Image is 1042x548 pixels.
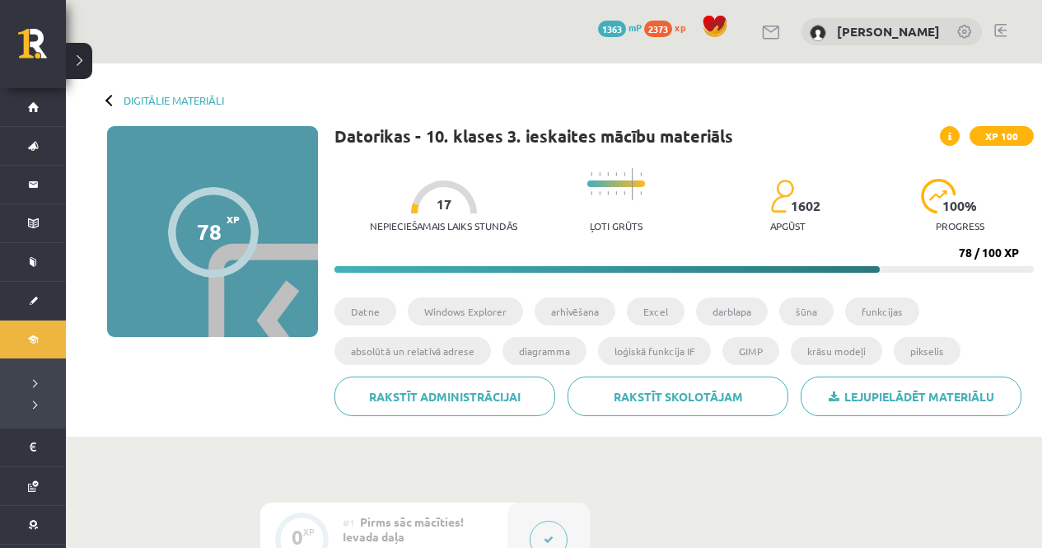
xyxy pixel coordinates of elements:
[370,220,517,232] p: Nepieciešamais laiks stundās
[615,191,617,195] img: icon-short-line-57e1e144782c952c97e751825c79c345078a6d821885a25fce030b3d8c18986b.svg
[197,219,222,244] div: 78
[598,21,626,37] span: 1363
[894,337,960,365] li: pikselis
[624,172,625,176] img: icon-short-line-57e1e144782c952c97e751825c79c345078a6d821885a25fce030b3d8c18986b.svg
[303,527,315,536] div: XP
[640,172,642,176] img: icon-short-line-57e1e144782c952c97e751825c79c345078a6d821885a25fce030b3d8c18986b.svg
[343,514,464,544] span: Pirms sāc mācīties! Ievada daļa
[408,297,523,326] li: Windows Explorer
[334,297,396,326] li: Datne
[810,25,826,41] img: Marija Marta Lovniece
[18,29,66,70] a: Rīgas 1. Tālmācības vidusskola
[770,220,806,232] p: apgūst
[591,172,592,176] img: icon-short-line-57e1e144782c952c97e751825c79c345078a6d821885a25fce030b3d8c18986b.svg
[343,516,355,529] span: #1
[599,172,600,176] img: icon-short-line-57e1e144782c952c97e751825c79c345078a6d821885a25fce030b3d8c18986b.svg
[640,191,642,195] img: icon-short-line-57e1e144782c952c97e751825c79c345078a6d821885a25fce030b3d8c18986b.svg
[942,199,978,213] span: 100 %
[696,297,768,326] li: darblapa
[590,220,642,232] p: Ļoti grūts
[675,21,685,34] span: xp
[644,21,672,37] span: 2373
[791,337,882,365] li: krāsu modeļi
[627,297,685,326] li: Excel
[502,337,586,365] li: diagramma
[334,377,555,416] a: Rakstīt administrācijai
[845,297,919,326] li: funkcijas
[227,213,240,225] span: XP
[124,94,224,106] a: Digitālie materiāli
[437,197,451,212] span: 17
[970,126,1034,146] span: XP 100
[624,191,625,195] img: icon-short-line-57e1e144782c952c97e751825c79c345078a6d821885a25fce030b3d8c18986b.svg
[936,220,984,232] p: progress
[599,191,600,195] img: icon-short-line-57e1e144782c952c97e751825c79c345078a6d821885a25fce030b3d8c18986b.svg
[607,172,609,176] img: icon-short-line-57e1e144782c952c97e751825c79c345078a6d821885a25fce030b3d8c18986b.svg
[334,126,733,146] h1: Datorikas - 10. klases 3. ieskaites mācību materiāls
[779,297,834,326] li: šūna
[334,337,491,365] li: absolūtā un relatīvā adrese
[628,21,642,34] span: mP
[591,191,592,195] img: icon-short-line-57e1e144782c952c97e751825c79c345078a6d821885a25fce030b3d8c18986b.svg
[837,23,940,40] a: [PERSON_NAME]
[568,377,788,416] a: Rakstīt skolotājam
[598,337,711,365] li: loģiskā funkcija IF
[292,530,303,545] div: 0
[598,21,642,34] a: 1363 mP
[535,297,615,326] li: arhivēšana
[607,191,609,195] img: icon-short-line-57e1e144782c952c97e751825c79c345078a6d821885a25fce030b3d8c18986b.svg
[791,199,820,213] span: 1602
[921,179,956,213] img: icon-progress-161ccf0a02000e728c5f80fcf4c31c7af3da0e1684b2b1d7c360e028c24a22f1.svg
[770,179,794,213] img: students-c634bb4e5e11cddfef0936a35e636f08e4e9abd3cc4e673bd6f9a4125e45ecb1.svg
[632,168,633,200] img: icon-long-line-d9ea69661e0d244f92f715978eff75569469978d946b2353a9bb055b3ed8787d.svg
[722,337,779,365] li: GIMP
[644,21,694,34] a: 2373 xp
[615,172,617,176] img: icon-short-line-57e1e144782c952c97e751825c79c345078a6d821885a25fce030b3d8c18986b.svg
[801,377,1021,416] a: Lejupielādēt materiālu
